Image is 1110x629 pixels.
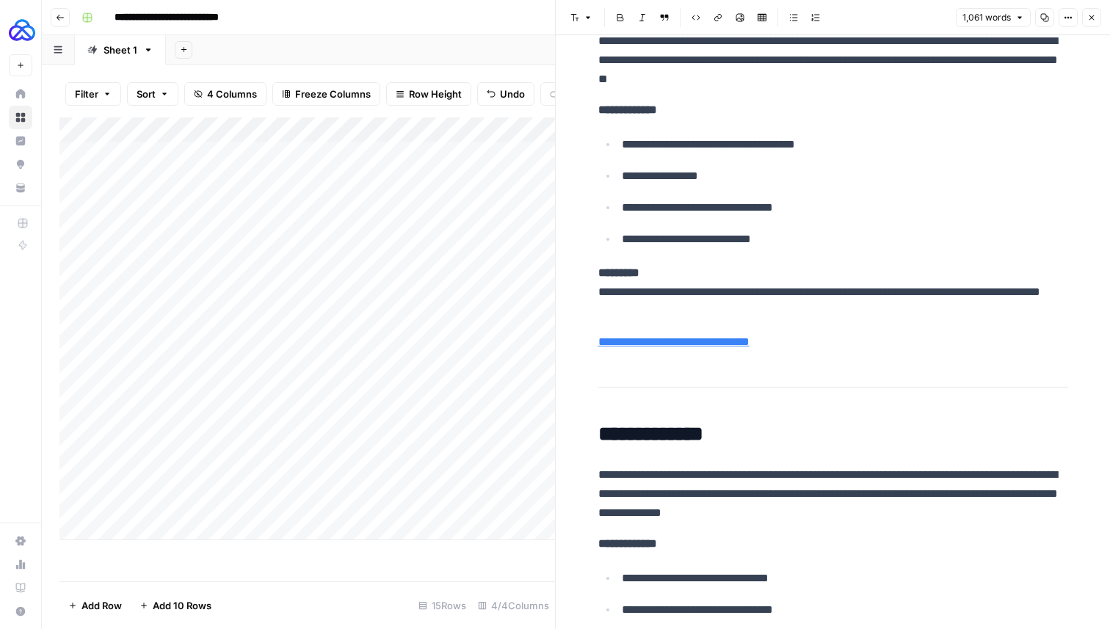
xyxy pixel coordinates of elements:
button: Add Row [59,594,131,617]
span: Filter [75,87,98,101]
span: Add Row [81,598,122,613]
div: 4/4 Columns [472,594,555,617]
a: Settings [9,529,32,553]
a: Opportunities [9,153,32,176]
a: Browse [9,106,32,129]
button: Sort [127,82,178,106]
span: Sort [137,87,156,101]
button: Workspace: AUQ [9,12,32,48]
div: 15 Rows [413,594,472,617]
a: Insights [9,129,32,153]
a: Home [9,82,32,106]
button: Undo [477,82,534,106]
button: 4 Columns [184,82,266,106]
a: Sheet 1 [75,35,166,65]
a: Your Data [9,176,32,200]
button: Filter [65,82,121,106]
button: 1,061 words [956,8,1031,27]
button: Freeze Columns [272,82,380,106]
button: Help + Support [9,600,32,623]
a: Usage [9,553,32,576]
button: Row Height [386,82,471,106]
span: 4 Columns [207,87,257,101]
span: Undo [500,87,525,101]
button: Add 10 Rows [131,594,220,617]
span: Row Height [409,87,462,101]
div: Sheet 1 [104,43,137,57]
span: Freeze Columns [295,87,371,101]
img: AUQ Logo [9,17,35,43]
a: Learning Hub [9,576,32,600]
span: 1,061 words [962,11,1011,24]
span: Add 10 Rows [153,598,211,613]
